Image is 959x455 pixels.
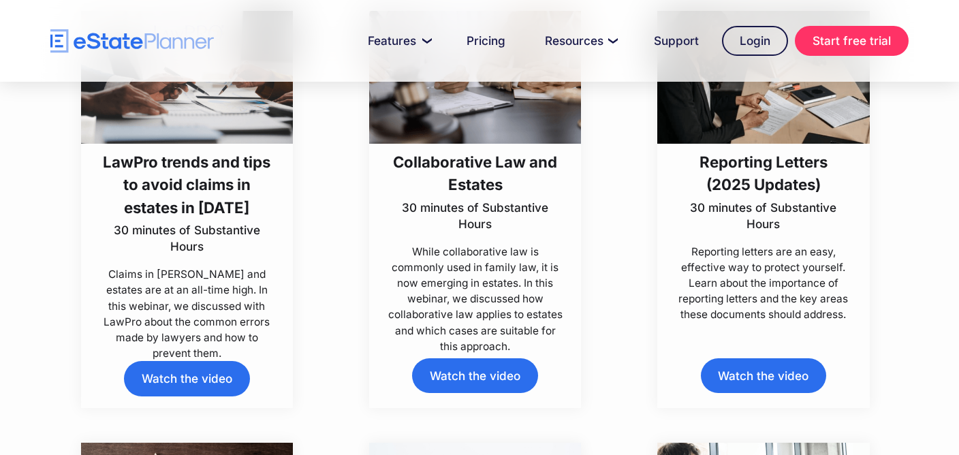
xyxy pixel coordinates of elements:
[676,244,851,323] p: Reporting letters are an easy, effective way to protect yourself. Learn about the importance of r...
[722,26,788,56] a: Login
[388,200,563,232] p: 30 minutes of Substantive Hours
[81,11,294,361] a: LawPro trends and tips to avoid claims in estates in [DATE]30 minutes of Substantive HoursClaims ...
[412,358,537,393] a: Watch the video
[99,151,274,219] h3: LawPro trends and tips to avoid claims in estates in [DATE]
[99,222,274,255] p: 30 minutes of Substantive Hours
[369,11,582,354] a: Collaborative Law and Estates30 minutes of Substantive HoursWhile collaborative law is commonly u...
[657,11,870,323] a: Reporting Letters (2025 Updates)30 minutes of Substantive HoursReporting letters are an easy, eff...
[450,27,522,54] a: Pricing
[676,151,851,196] h3: Reporting Letters (2025 Updates)
[676,200,851,232] p: 30 minutes of Substantive Hours
[529,27,631,54] a: Resources
[99,266,274,361] p: Claims in [PERSON_NAME] and estates are at an all-time high. In this webinar, we discussed with L...
[388,151,563,196] h3: Collaborative Law and Estates
[351,27,443,54] a: Features
[124,361,249,396] a: Watch the video
[388,244,563,354] p: While collaborative law is commonly used in family law, it is now emerging in estates. In this we...
[795,26,909,56] a: Start free trial
[638,27,715,54] a: Support
[701,358,826,393] a: Watch the video
[50,29,214,53] a: home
